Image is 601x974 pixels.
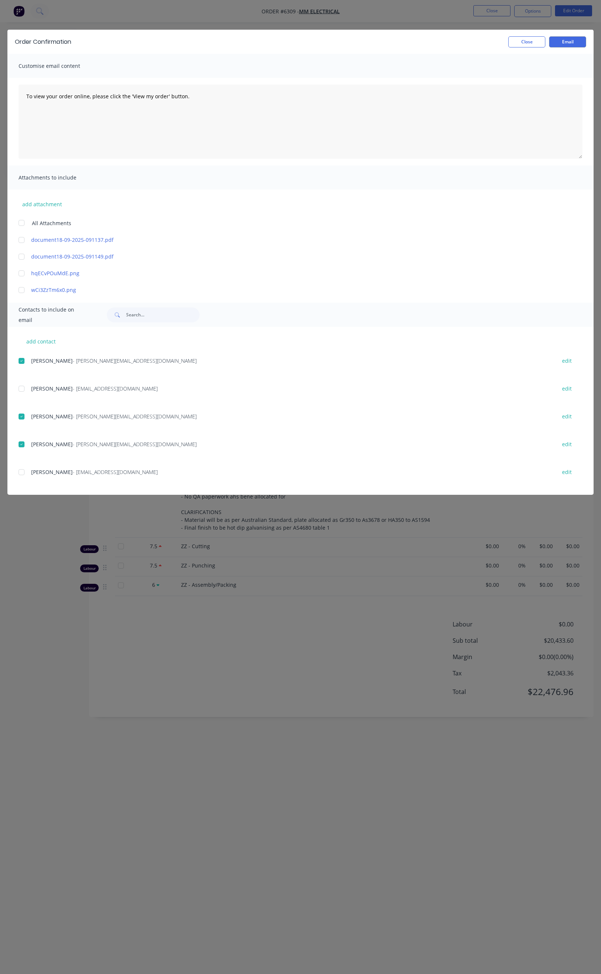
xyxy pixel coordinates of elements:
span: - [EMAIL_ADDRESS][DOMAIN_NAME] [73,468,158,476]
span: Customise email content [19,61,100,71]
a: wCi3ZzTm6x0.png [31,286,549,294]
button: add contact [19,336,63,347]
span: [PERSON_NAME] [31,357,73,364]
a: document18-09-2025-091137.pdf [31,236,549,244]
span: [PERSON_NAME] [31,468,73,476]
button: edit [558,411,576,421]
div: Order Confirmation [15,37,71,46]
span: - [PERSON_NAME][EMAIL_ADDRESS][DOMAIN_NAME] [73,357,197,364]
textarea: To view your order online, please click the 'View my order' button. [19,85,582,159]
button: edit [558,467,576,477]
button: edit [558,356,576,366]
span: Contacts to include on email [19,305,88,325]
span: [PERSON_NAME] [31,441,73,448]
button: edit [558,384,576,394]
a: document18-09-2025-091149.pdf [31,253,549,260]
span: Attachments to include [19,172,100,183]
button: Email [549,36,586,47]
a: hqECvPOuMdE.png [31,269,549,277]
button: edit [558,439,576,449]
span: - [EMAIL_ADDRESS][DOMAIN_NAME] [73,385,158,392]
span: [PERSON_NAME] [31,385,73,392]
span: - [PERSON_NAME][EMAIL_ADDRESS][DOMAIN_NAME] [73,413,197,420]
span: - [PERSON_NAME][EMAIL_ADDRESS][DOMAIN_NAME] [73,441,197,448]
button: Close [508,36,545,47]
button: add attachment [19,198,66,210]
span: [PERSON_NAME] [31,413,73,420]
input: Search... [126,307,200,322]
span: All Attachments [32,219,71,227]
